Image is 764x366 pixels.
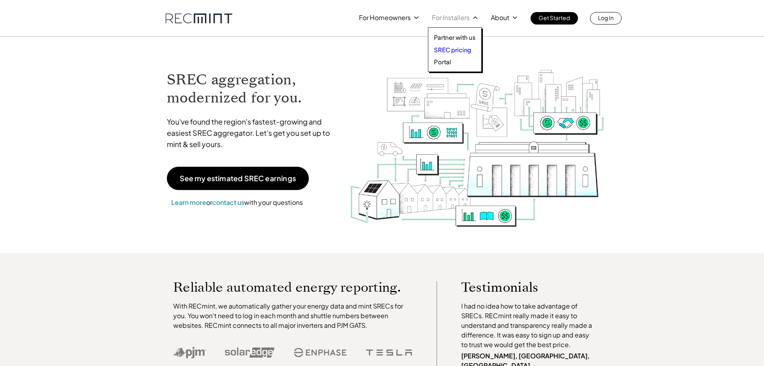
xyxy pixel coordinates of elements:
[167,71,338,107] h1: SREC aggregation, modernized for you.
[359,12,411,23] p: For Homeowners
[434,58,476,66] a: Portal
[173,301,412,330] p: With RECmint, we automatically gather your energy data and mint SRECs for you. You won't need to ...
[167,167,309,190] a: See my estimated SREC earnings
[434,58,451,66] p: Portal
[349,49,605,229] img: RECmint value cycle
[432,12,470,23] p: For Installers
[590,12,622,25] a: Log In
[167,116,338,150] p: You've found the region's fastest-growing and easiest SREC aggregator. Let's get you set up to mi...
[212,198,244,207] a: contact us
[171,198,206,207] a: Learn more
[531,12,578,25] a: Get Started
[434,33,476,41] a: Partner with us
[434,46,476,54] a: SREC pricing
[173,281,412,293] p: Reliable automated energy reporting.
[434,46,471,54] p: SREC pricing
[598,12,614,23] p: Log In
[539,12,570,23] p: Get Started
[461,281,581,293] p: Testimonials
[461,301,596,350] p: I had no idea how to take advantage of SRECs. RECmint really made it easy to understand and trans...
[491,12,509,23] p: About
[180,175,296,182] p: See my estimated SREC earnings
[167,197,307,208] p: or with your questions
